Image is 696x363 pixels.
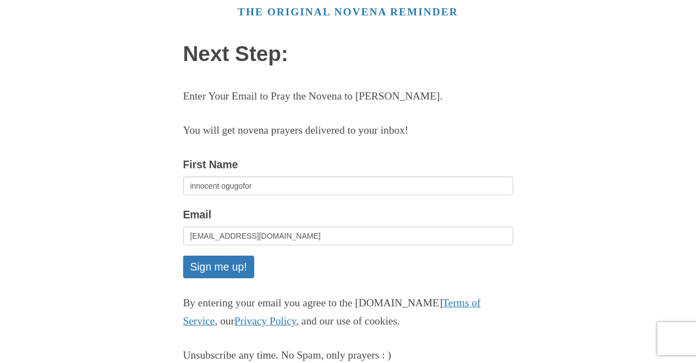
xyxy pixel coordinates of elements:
a: Privacy Policy [234,315,296,327]
a: Terms of Service [183,297,481,327]
input: Optional [183,177,513,195]
p: By entering your email you agree to the [DOMAIN_NAME] , our , and our use of cookies. [183,294,513,331]
h1: Next Step: [183,42,513,66]
p: Enter Your Email to Pray the Novena to [PERSON_NAME]. [183,87,513,106]
a: The original novena reminder [238,6,458,18]
label: Email [183,206,212,224]
p: You will get novena prayers delivered to your inbox! [183,122,513,140]
button: Sign me up! [183,256,254,278]
label: First Name [183,156,238,174]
